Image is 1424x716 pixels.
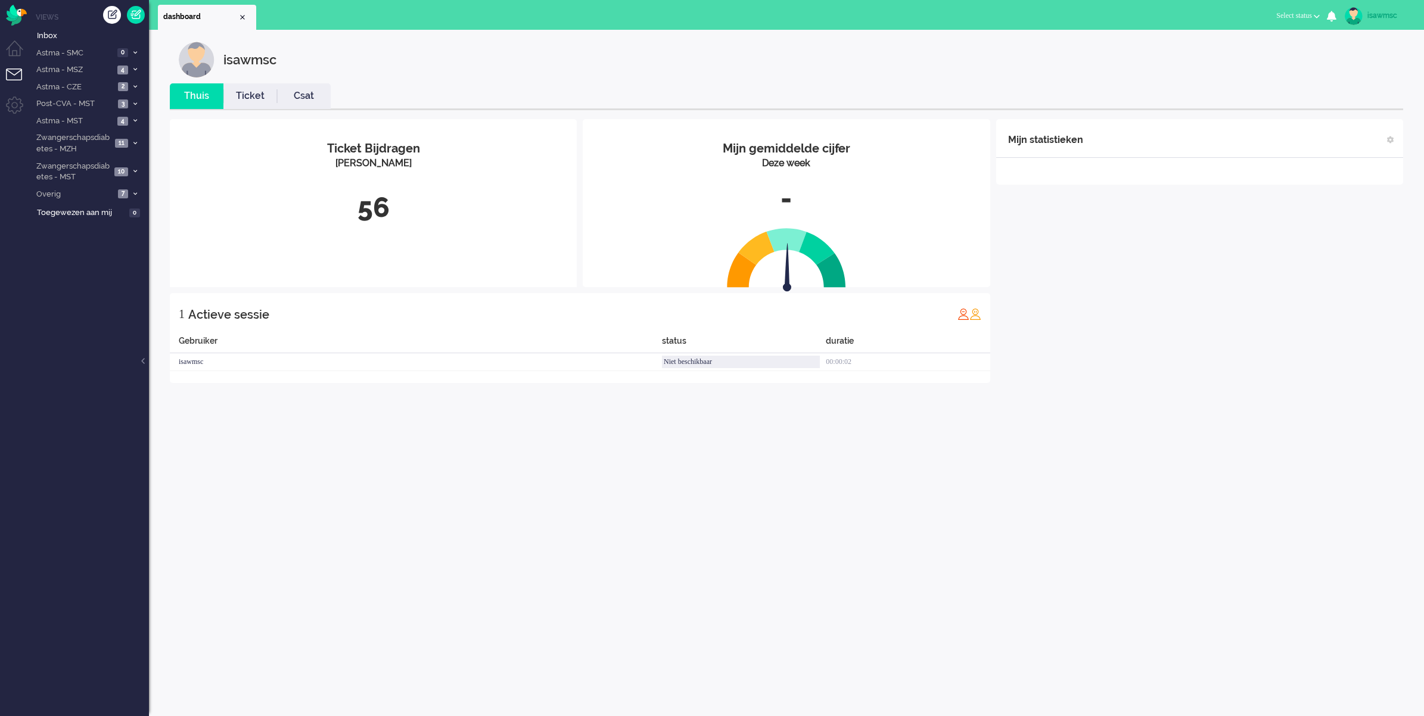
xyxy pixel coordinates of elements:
[35,116,114,127] span: Astma - MST
[35,64,114,76] span: Astma - MSZ
[129,208,140,217] span: 0
[1269,7,1327,24] button: Select status
[117,117,128,126] span: 4
[1367,10,1412,21] div: isawmsc
[727,228,846,288] img: semi_circle.svg
[761,243,813,294] img: arrow.svg
[592,179,981,219] div: -
[179,302,185,326] div: 1
[35,206,149,219] a: Toegewezen aan mij 0
[1342,7,1412,25] a: isawmsc
[662,356,820,368] div: Niet beschikbaar
[277,83,331,109] li: Csat
[223,42,276,77] div: isawmsc
[117,48,128,57] span: 0
[957,308,969,320] img: profile_red.svg
[118,99,128,108] span: 3
[35,29,149,42] a: Inbox
[35,189,114,200] span: Overig
[179,42,214,77] img: customer.svg
[170,353,662,371] div: isawmsc
[170,89,223,103] a: Thuis
[158,5,256,30] li: Dashboard
[826,335,990,353] div: duratie
[223,89,277,103] a: Ticket
[592,157,981,170] div: Deze week
[1269,4,1327,30] li: Select status
[179,188,568,228] div: 56
[6,41,33,67] li: Dashboard menu
[127,6,145,24] a: Quick Ticket
[277,89,331,103] a: Csat
[179,140,568,157] div: Ticket Bijdragen
[35,161,111,183] span: Zwangerschapsdiabetes - MST
[114,167,128,176] span: 10
[170,335,662,353] div: Gebruiker
[35,132,111,154] span: Zwangerschapsdiabetes - MZH
[115,139,128,148] span: 11
[6,8,27,17] a: Omnidesk
[37,30,149,42] span: Inbox
[6,69,33,95] li: Tickets menu
[35,98,114,110] span: Post-CVA - MST
[1276,11,1312,20] span: Select status
[179,157,568,170] div: [PERSON_NAME]
[37,207,126,219] span: Toegewezen aan mij
[103,6,121,24] div: Creëer ticket
[662,335,826,353] div: status
[826,353,990,371] div: 00:00:02
[188,303,269,326] div: Actieve sessie
[1345,7,1363,25] img: avatar
[163,12,238,22] span: dashboard
[35,82,114,93] span: Astma - CZE
[969,308,981,320] img: profile_orange.svg
[6,5,27,26] img: flow_omnibird.svg
[223,83,277,109] li: Ticket
[6,96,33,123] li: Admin menu
[36,12,149,22] li: Views
[117,66,128,74] span: 4
[118,82,128,91] span: 2
[35,48,114,59] span: Astma - SMC
[170,83,223,109] li: Thuis
[238,13,247,22] div: Close tab
[1008,128,1083,152] div: Mijn statistieken
[592,140,981,157] div: Mijn gemiddelde cijfer
[118,189,128,198] span: 7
